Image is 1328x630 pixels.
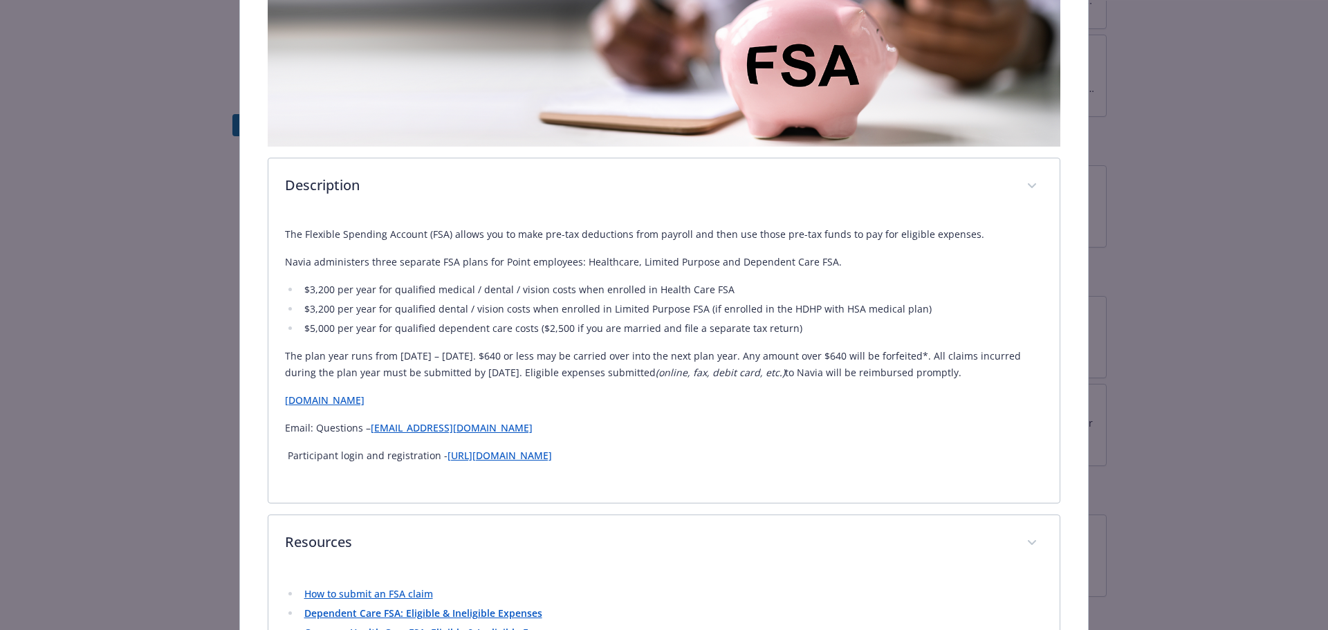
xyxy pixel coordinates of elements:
p: Email: Questions – [285,420,1044,436]
p: Resources [285,532,1011,553]
a: [URL][DOMAIN_NAME] [448,449,552,462]
li: $3,200 per year for qualified dental / vision costs when enrolled in Limited Purpose FSA (if enro... [300,301,1044,317]
a: [EMAIL_ADDRESS][DOMAIN_NAME] [371,421,533,434]
div: Description [268,158,1060,215]
p: The Flexible Spending Account (FSA) allows you to make pre-tax deductions from payroll and then u... [285,226,1044,243]
li: $3,200 per year for qualified medical / dental / vision costs when enrolled in Health Care FSA [300,281,1044,298]
li: $5,000 per year for qualified dependent care costs ($2,500 if you are married and file a separate... [300,320,1044,337]
p: Description [285,175,1011,196]
p: The plan year runs from [DATE] – [DATE]. $640 or less may be carried over into the next plan year... [285,348,1044,381]
a: How to submit an FSA claim [304,587,433,600]
p: Participant login and registration - [285,447,1044,464]
em: (online, fax, debit card, etc.) [656,366,785,379]
div: Description [268,215,1060,503]
div: Resources [268,515,1060,572]
a: [DOMAIN_NAME] [285,393,365,407]
p: Navia administers three separate FSA plans for Point employees: Healthcare, Limited Purpose and D... [285,254,1044,270]
a: Dependent Care FSA: Eligible & Ineligible Expenses [304,606,542,620]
